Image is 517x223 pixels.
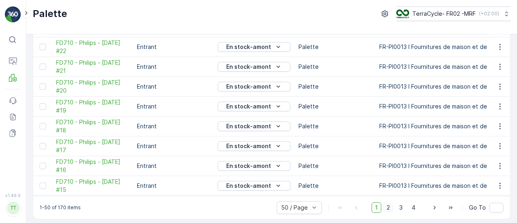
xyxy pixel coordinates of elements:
td: Palette [294,97,375,117]
td: Entrant [133,77,214,97]
div: Toggle Row Selected [40,103,46,110]
a: FD710 - Philips - 25.07.2025 #17 [56,138,129,154]
div: TT [7,202,20,215]
span: 1 [372,202,381,213]
td: Entrant [133,117,214,136]
p: En stock-amont [226,63,271,71]
img: terracycle.png [396,9,409,18]
div: Toggle Row Selected [40,44,46,50]
td: Entrant [133,156,214,176]
div: Toggle Row Selected [40,163,46,169]
span: FD710 - Philips - [DATE] #22 [56,39,129,55]
td: FR-PI0013 I Fournitures de maison et de bureau [375,57,515,77]
td: FR-PI0013 I Fournitures de maison et de bureau [375,136,515,156]
span: 4 [408,202,419,213]
span: FD710 - Philips - [DATE] #15 [56,178,129,194]
td: FR-PI0013 I Fournitures de maison et de bureau [375,77,515,97]
span: 3 [395,202,406,213]
p: En stock-amont [226,43,271,51]
button: TerraCycle- FR02 -MRF(+02:00) [396,6,511,21]
td: Palette [294,37,375,57]
a: FD710 - Philips - 25.07.2025 #22 [56,39,129,55]
td: FR-PI0013 I Fournitures de maison et de bureau [375,117,515,136]
td: Palette [294,77,375,97]
span: FD710 - Philips - [DATE] #21 [56,59,129,75]
button: En stock-amont [218,181,290,191]
span: 2 [383,202,394,213]
div: Toggle Row Selected [40,143,46,149]
span: FD710 - Philips - [DATE] #17 [56,138,129,154]
p: En stock-amont [226,142,271,150]
button: En stock-amont [218,102,290,111]
p: 1-50 of 170 items [40,204,81,211]
td: Palette [294,136,375,156]
span: Go To [469,204,486,212]
td: Entrant [133,136,214,156]
p: Palette [33,7,67,20]
td: Palette [294,176,375,196]
td: Entrant [133,97,214,117]
div: Toggle Row Selected [40,183,46,189]
span: v 1.49.0 [5,193,21,198]
button: TT [5,200,21,217]
span: FD710 - Philips - [DATE] #16 [56,158,129,174]
td: Palette [294,156,375,176]
button: En stock-amont [218,62,290,72]
td: Entrant [133,37,214,57]
td: Entrant [133,57,214,77]
p: En stock-amont [226,162,271,170]
a: FD710 - Philips - 25.07.2025 #21 [56,59,129,75]
span: FD710 - Philips - [DATE] #20 [56,79,129,95]
p: En stock-amont [226,122,271,130]
div: Toggle Row Selected [40,83,46,90]
a: FD710 - Philips - 25.07.2025 #19 [56,98,129,115]
td: Palette [294,117,375,136]
button: En stock-amont [218,161,290,171]
a: FD710 - Philips - 25.07.2025 #15 [56,178,129,194]
div: Toggle Row Selected [40,123,46,130]
td: Entrant [133,176,214,196]
a: FD710 - Philips - 25.07.2025 #20 [56,79,129,95]
img: logo [5,6,21,23]
p: En stock-amont [226,83,271,91]
button: En stock-amont [218,141,290,151]
td: FR-PI0013 I Fournitures de maison et de bureau [375,176,515,196]
span: FD710 - Philips - [DATE] #19 [56,98,129,115]
td: FR-PI0013 I Fournitures de maison et de bureau [375,97,515,117]
span: FD710 - Philips - [DATE] #18 [56,118,129,134]
p: En stock-amont [226,182,271,190]
a: FD710 - Philips - 25.07.2025 #16 [56,158,129,174]
button: En stock-amont [218,121,290,131]
td: FR-PI0013 I Fournitures de maison et de bureau [375,37,515,57]
p: En stock-amont [226,102,271,110]
button: En stock-amont [218,82,290,91]
td: FR-PI0013 I Fournitures de maison et de bureau [375,156,515,176]
td: Palette [294,57,375,77]
p: ( +02:00 ) [479,11,499,17]
div: Toggle Row Selected [40,64,46,70]
a: FD710 - Philips - 25.07.2025 #18 [56,118,129,134]
p: TerraCycle- FR02 -MRF [412,10,476,18]
button: En stock-amont [218,42,290,52]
